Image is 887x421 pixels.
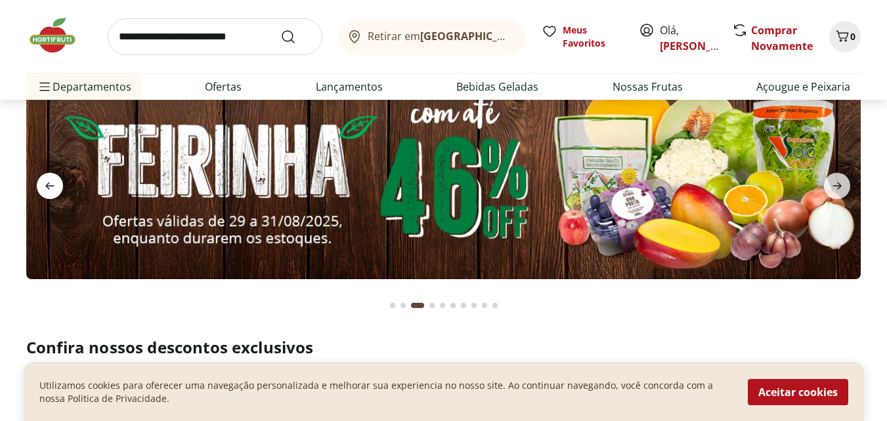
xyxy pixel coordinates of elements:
a: Nossas Frutas [613,79,683,95]
a: Ofertas [205,79,242,95]
button: Retirar em[GEOGRAPHIC_DATA]/[GEOGRAPHIC_DATA] [338,18,526,55]
button: Carrinho [829,21,861,53]
span: Olá, [660,22,718,54]
button: Go to page 6 from fs-carousel [448,290,458,321]
a: [PERSON_NAME] [660,39,745,53]
button: Submit Search [280,29,312,45]
button: Go to page 2 from fs-carousel [398,290,408,321]
input: search [108,18,322,55]
span: Retirar em [368,30,513,42]
button: Menu [37,71,53,102]
img: feira [26,77,861,279]
a: Meus Favoritos [542,24,623,50]
h2: Confira nossos descontos exclusivos [26,337,861,358]
p: Utilizamos cookies para oferecer uma navegação personalizada e melhorar sua experiencia no nosso ... [39,379,732,405]
span: Meus Favoritos [563,24,623,50]
button: next [813,173,861,199]
button: Go to page 5 from fs-carousel [437,290,448,321]
a: Lançamentos [316,79,383,95]
button: Go to page 7 from fs-carousel [458,290,469,321]
button: previous [26,173,74,199]
button: Current page from fs-carousel [408,290,427,321]
a: Comprar Novamente [751,23,813,53]
b: [GEOGRAPHIC_DATA]/[GEOGRAPHIC_DATA] [420,29,641,43]
a: Açougue e Peixaria [756,79,850,95]
img: Hortifruti [26,16,92,55]
a: Bebidas Geladas [456,79,538,95]
button: Go to page 10 from fs-carousel [490,290,500,321]
button: Go to page 1 from fs-carousel [387,290,398,321]
button: Go to page 9 from fs-carousel [479,290,490,321]
button: Go to page 8 from fs-carousel [469,290,479,321]
span: 0 [850,30,855,43]
span: Departamentos [37,71,131,102]
button: Aceitar cookies [748,379,848,405]
button: Go to page 4 from fs-carousel [427,290,437,321]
